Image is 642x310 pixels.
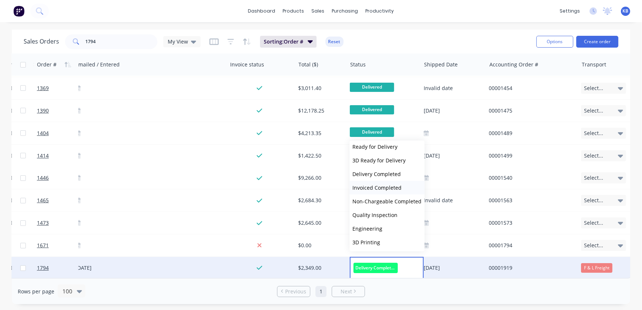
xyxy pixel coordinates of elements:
span: Non-Chargeable Completed [352,198,421,205]
span: 1671 [37,242,49,249]
div: [DATE] [424,151,483,160]
div: $12,178.25 [298,107,342,114]
a: 1671 [37,234,81,256]
img: Factory [13,6,24,17]
div: Invalid date [424,83,483,93]
a: dashboard [245,6,279,17]
div: 00001475 [489,107,571,114]
span: Delivered [350,83,394,92]
div: 00001794 [489,242,571,249]
button: Quality Inspection [349,208,424,222]
span: 1404 [37,130,49,137]
div: Total ($) [298,61,318,68]
span: 1414 [37,152,49,159]
a: Page 1 is your current page [315,286,327,297]
ul: Pagination [274,286,368,297]
a: Next page [332,288,365,295]
div: 00001919 [489,264,571,272]
div: F & L Freight [581,263,612,273]
span: Delivery Completed [352,170,401,178]
button: Options [536,36,573,48]
span: 3D Ready for Delivery [352,157,406,164]
span: Select... [584,85,603,92]
span: Select... [584,197,603,204]
button: Reset [325,37,344,47]
span: 1446 [37,174,49,182]
div: [DATE] [424,106,483,115]
span: Ready for Delivery [352,143,397,150]
div: Invalid date [424,196,483,205]
span: 1390 [37,107,49,114]
div: 00001454 [489,85,571,92]
a: 1414 [37,145,81,167]
a: 1794 [37,257,81,279]
a: 1404 [37,122,81,144]
button: Engineering [349,222,424,235]
button: Create order [576,36,618,48]
button: Delivery Completed [349,167,424,181]
a: Previous page [277,288,310,295]
div: Shipped Date [424,61,458,68]
div: Status [350,61,366,68]
div: [DATE] [424,263,483,273]
span: Select... [584,219,603,227]
span: 1473 [37,219,49,227]
div: Accounting Order # [489,61,538,68]
span: Select... [584,242,603,249]
div: settings [556,6,584,17]
div: Transport [582,61,606,68]
a: 1369 [37,77,81,99]
div: $1,422.50 [298,152,342,159]
span: Select... [584,174,603,182]
a: 1465 [37,189,81,211]
div: sales [308,6,328,17]
span: Rows per page [18,288,54,295]
span: Select... [584,152,603,159]
span: Select... [584,130,603,137]
div: $3,011.40 [298,85,342,92]
div: 00001499 [489,152,571,159]
div: [DATE] [75,263,224,273]
div: $2,645.00 [298,219,342,227]
input: Search... [86,34,158,49]
span: 1465 [37,197,49,204]
a: 1446 [37,167,81,189]
div: 00001573 [489,219,571,227]
button: 3D Ready for Delivery [349,154,424,167]
div: Order # [37,61,57,68]
div: $2,684.30 [298,197,342,204]
span: Invoiced Completed [352,184,402,191]
span: Quality Inspection [352,211,397,218]
span: 1794 [37,264,49,272]
span: KB [623,8,629,14]
div: $4,213.35 [298,130,342,137]
span: 1369 [37,85,49,92]
div: Emailed / Entered [75,61,120,68]
a: 1473 [37,212,81,234]
div: productivity [362,6,398,17]
span: Delivered [350,127,394,137]
div: 00001563 [489,197,571,204]
div: $2,349.00 [298,264,342,272]
h1: Sales Orders [24,38,59,45]
span: Delivery Completed [354,263,398,273]
span: Previous [285,288,306,295]
button: Sorting:Order # [260,36,317,48]
button: Delivered [349,249,424,263]
div: $0.00 [298,242,342,249]
div: purchasing [328,6,362,17]
span: Engineering [352,225,382,232]
a: 1390 [37,100,81,122]
button: 3D Printing [349,235,424,249]
button: Non-Chargeable Completed [349,194,424,208]
div: $9,266.00 [298,174,342,182]
button: Ready for Delivery [349,140,424,154]
span: My View [168,38,188,45]
span: Delivered [350,105,394,114]
div: 00001540 [489,174,571,182]
span: Next [341,288,352,295]
div: Invoice status [230,61,264,68]
div: 00001489 [489,130,571,137]
span: 3D Printing [352,239,380,246]
div: products [279,6,308,17]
